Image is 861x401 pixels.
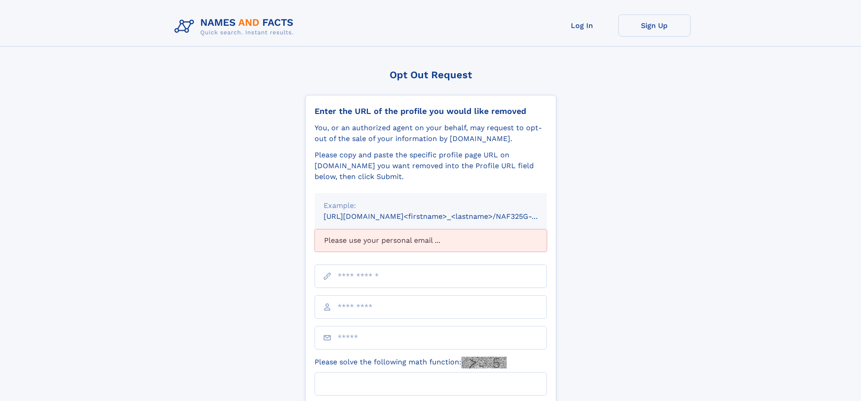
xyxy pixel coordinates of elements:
div: You, or an authorized agent on your behalf, may request to opt-out of the sale of your informatio... [315,123,547,144]
div: Enter the URL of the profile you would like removed [315,106,547,116]
label: Please solve the following math function: [315,357,507,368]
img: Logo Names and Facts [171,14,301,39]
div: Please copy and paste the specific profile page URL on [DOMAIN_NAME] you want removed into the Pr... [315,150,547,182]
small: [URL][DOMAIN_NAME]<firstname>_<lastname>/NAF325G-xxxxxxxx [324,212,564,221]
a: Log In [546,14,618,37]
a: Sign Up [618,14,691,37]
div: Opt Out Request [305,69,556,80]
div: Please use your personal email ... [315,229,547,252]
div: Example: [324,200,538,211]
